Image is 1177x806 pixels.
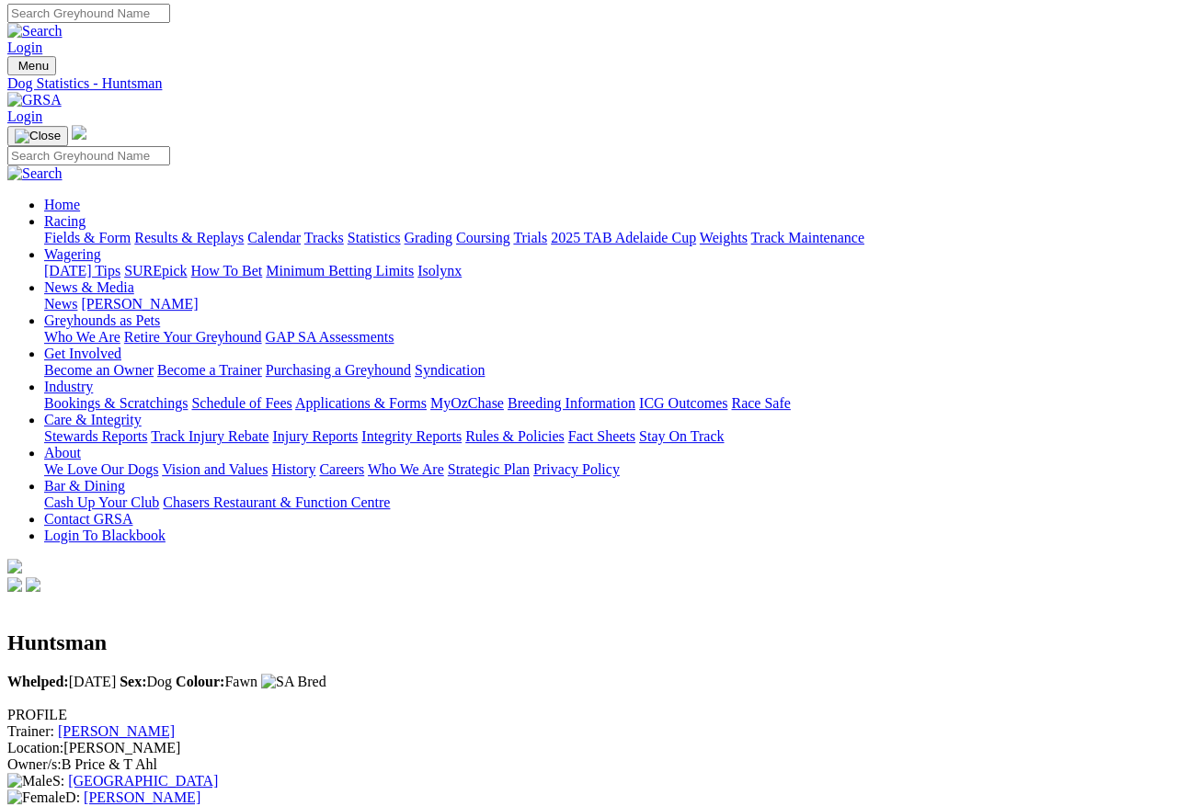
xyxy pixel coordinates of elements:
[176,674,224,689] b: Colour:
[7,756,62,772] span: Owner/s:
[272,428,358,444] a: Injury Reports
[44,428,1170,445] div: Care & Integrity
[7,789,80,805] span: D:
[44,528,166,543] a: Login To Blackbook
[266,362,411,378] a: Purchasing a Greyhound
[639,395,727,411] a: ICG Outcomes
[7,56,56,75] button: Toggle navigation
[44,494,1170,511] div: Bar & Dining
[44,279,134,295] a: News & Media
[134,230,244,245] a: Results & Replays
[639,428,724,444] a: Stay On Track
[271,461,315,477] a: History
[15,129,61,143] img: Close
[7,165,63,182] img: Search
[465,428,565,444] a: Rules & Policies
[7,707,1170,723] div: PROFILE
[44,461,1170,478] div: About
[26,577,40,592] img: twitter.svg
[44,445,81,460] a: About
[731,395,790,411] a: Race Safe
[7,740,1170,756] div: [PERSON_NAME]
[7,146,170,165] input: Search
[448,461,530,477] a: Strategic Plan
[44,296,77,312] a: News
[7,126,68,146] button: Toggle navigation
[44,246,101,262] a: Wagering
[44,511,132,527] a: Contact GRSA
[58,723,175,739] a: [PERSON_NAME]
[44,230,131,245] a: Fields & Form
[44,263,120,278] a: [DATE] Tips
[348,230,401,245] a: Statistics
[405,230,452,245] a: Grading
[163,494,390,510] a: Chasers Restaurant & Function Centre
[18,59,49,73] span: Menu
[124,263,187,278] a: SUREpick
[266,263,414,278] a: Minimum Betting Limits
[319,461,364,477] a: Careers
[44,346,121,361] a: Get Involved
[44,379,93,394] a: Industry
[44,213,86,229] a: Racing
[120,674,146,689] b: Sex:
[44,296,1170,312] div: News & Media
[81,296,198,312] a: [PERSON_NAME]
[44,395,1170,412] div: Industry
[44,461,158,477] a: We Love Our Dogs
[415,362,485,378] a: Syndication
[261,674,326,690] img: SA Bred
[7,23,63,40] img: Search
[44,428,147,444] a: Stewards Reports
[751,230,864,245] a: Track Maintenance
[7,674,69,689] b: Whelped:
[7,723,54,739] span: Trainer:
[72,125,86,140] img: logo-grsa-white.png
[368,461,444,477] a: Who We Are
[44,362,1170,379] div: Get Involved
[551,230,696,245] a: 2025 TAB Adelaide Cup
[151,428,269,444] a: Track Injury Rebate
[417,263,462,278] a: Isolynx
[120,674,172,689] span: Dog
[44,329,120,345] a: Who We Are
[533,461,620,477] a: Privacy Policy
[7,740,63,755] span: Location:
[44,362,154,378] a: Become an Owner
[157,362,262,378] a: Become a Trainer
[44,494,159,510] a: Cash Up Your Club
[266,329,394,345] a: GAP SA Assessments
[44,263,1170,279] div: Wagering
[7,108,42,124] a: Login
[7,559,22,573] img: logo-grsa-white.png
[7,674,116,689] span: [DATE]
[456,230,510,245] a: Coursing
[7,577,22,592] img: facebook.svg
[295,395,427,411] a: Applications & Forms
[191,395,291,411] a: Schedule of Fees
[68,773,218,789] a: [GEOGRAPHIC_DATA]
[7,756,1170,773] div: B Price & T Ahl
[162,461,268,477] a: Vision and Values
[430,395,504,411] a: MyOzChase
[176,674,257,689] span: Fawn
[304,230,344,245] a: Tracks
[7,773,52,789] img: Male
[44,312,160,328] a: Greyhounds as Pets
[7,75,1170,92] a: Dog Statistics - Huntsman
[84,789,200,805] a: [PERSON_NAME]
[44,395,188,411] a: Bookings & Scratchings
[44,478,125,494] a: Bar & Dining
[7,40,42,55] a: Login
[513,230,547,245] a: Trials
[7,4,170,23] input: Search
[361,428,462,444] a: Integrity Reports
[508,395,635,411] a: Breeding Information
[191,263,263,278] a: How To Bet
[247,230,301,245] a: Calendar
[44,197,80,212] a: Home
[7,789,65,806] img: Female
[7,773,64,789] span: S:
[44,412,142,427] a: Care & Integrity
